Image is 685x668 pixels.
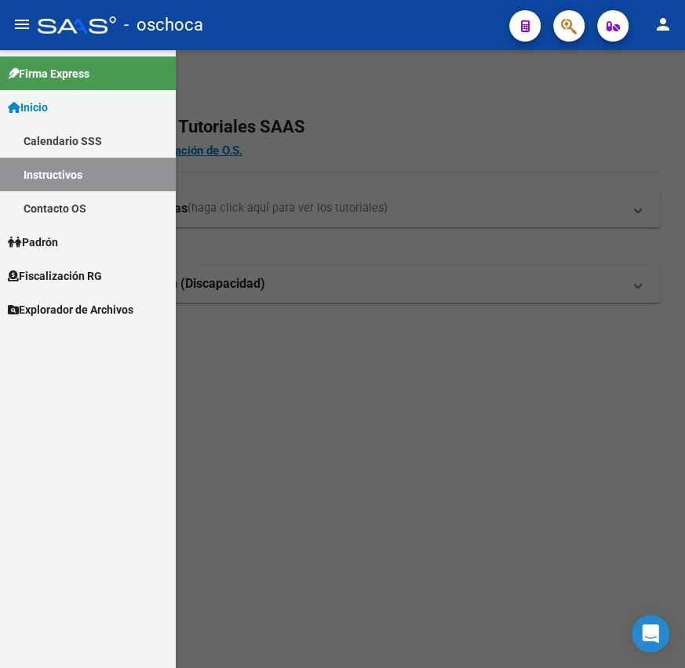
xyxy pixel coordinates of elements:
mat-icon: menu [13,15,31,34]
mat-icon: person [654,15,672,34]
span: Padrón [8,234,58,251]
span: Fiscalización RG [8,267,102,285]
span: Firma Express [8,65,89,82]
span: Explorador de Archivos [8,301,133,318]
div: Open Intercom Messenger [632,615,669,652]
span: Inicio [8,99,48,116]
span: - oschoca [124,8,203,42]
